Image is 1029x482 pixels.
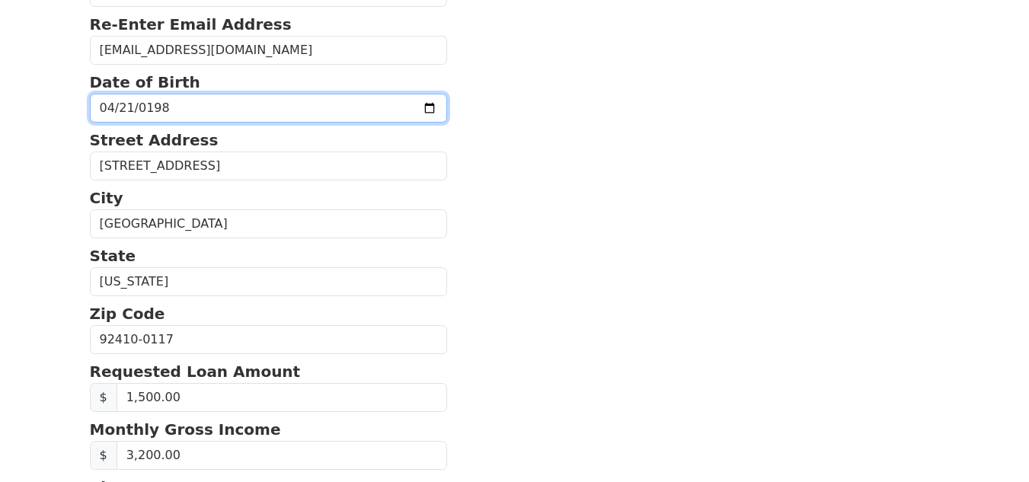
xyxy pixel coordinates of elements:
span: $ [90,441,117,470]
strong: Zip Code [90,305,165,323]
strong: Requested Loan Amount [90,362,301,381]
input: Street Address [90,152,448,180]
p: Monthly Gross Income [90,418,448,441]
span: $ [90,383,117,412]
strong: City [90,189,123,207]
strong: State [90,247,136,265]
input: Monthly Gross Income [117,441,448,470]
strong: Street Address [90,131,219,149]
strong: Date of Birth [90,73,200,91]
input: Zip Code [90,325,448,354]
input: City [90,209,448,238]
input: Re-Enter Email Address [90,36,448,65]
input: Requested Loan Amount [117,383,448,412]
strong: Re-Enter Email Address [90,15,292,34]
